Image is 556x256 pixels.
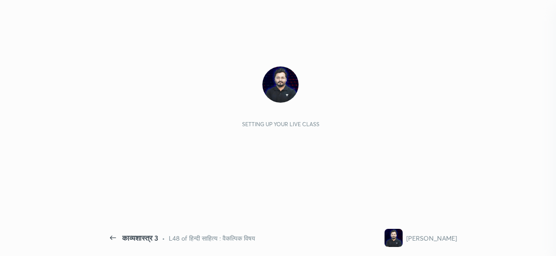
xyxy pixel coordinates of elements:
[262,66,299,103] img: f9ccca8c0f2a4140a925b53a1f6875b4.jpg
[385,229,403,247] img: f9ccca8c0f2a4140a925b53a1f6875b4.jpg
[406,233,457,243] div: [PERSON_NAME]
[122,232,158,243] div: काव्यशास्त्र 3
[242,121,319,128] div: Setting up your live class
[162,233,165,243] div: •
[169,233,255,243] div: L48 of हिन्दी साहित्य : वैकल्पिक विषय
